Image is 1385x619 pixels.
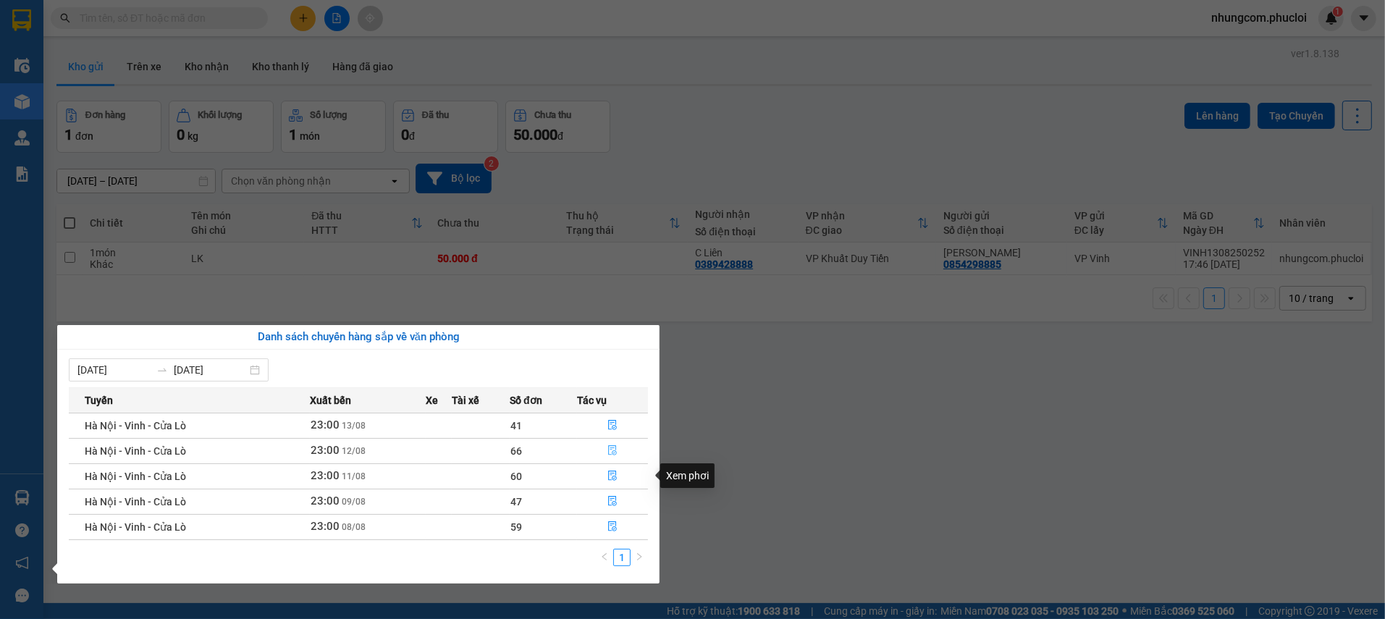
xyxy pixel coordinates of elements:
span: Xe [426,392,438,408]
span: 23:00 [311,520,340,533]
span: 09/08 [342,497,366,507]
span: file-done [607,420,618,431]
li: 1 [613,549,631,566]
span: 23:00 [311,418,340,431]
div: Danh sách chuyến hàng sắp về văn phòng [69,329,648,346]
span: file-done [607,521,618,533]
span: Xuất bến [310,392,351,408]
span: file-done [607,496,618,508]
span: 13/08 [342,421,366,431]
span: 59 [510,521,522,533]
button: right [631,549,648,566]
span: Số đơn [510,392,542,408]
button: file-done [578,490,647,513]
span: swap-right [156,364,168,376]
span: Hà Nội - Vinh - Cửa Lò [85,521,186,533]
span: 60 [510,471,522,482]
span: 41 [510,420,522,431]
span: right [635,552,644,561]
span: 47 [510,496,522,508]
a: 1 [614,549,630,565]
span: file-done [607,471,618,482]
button: left [596,549,613,566]
span: Hà Nội - Vinh - Cửa Lò [85,445,186,457]
button: file-done [578,439,647,463]
span: 23:00 [311,444,340,457]
span: Hà Nội - Vinh - Cửa Lò [85,420,186,431]
span: 11/08 [342,471,366,481]
span: Hà Nội - Vinh - Cửa Lò [85,496,186,508]
span: 23:00 [311,469,340,482]
li: Next Page [631,549,648,566]
input: Từ ngày [77,362,151,378]
span: left [600,552,609,561]
span: 08/08 [342,522,366,532]
span: 23:00 [311,494,340,508]
span: Hà Nội - Vinh - Cửa Lò [85,471,186,482]
div: Xem phơi [660,463,715,488]
span: file-done [607,445,618,457]
button: file-done [578,465,647,488]
button: file-done [578,414,647,437]
span: 12/08 [342,446,366,456]
span: to [156,364,168,376]
span: 66 [510,445,522,457]
span: Tác vụ [577,392,607,408]
input: Đến ngày [174,362,247,378]
span: Tuyến [85,392,113,408]
button: file-done [578,515,647,539]
span: Tài xế [452,392,479,408]
li: Previous Page [596,549,613,566]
